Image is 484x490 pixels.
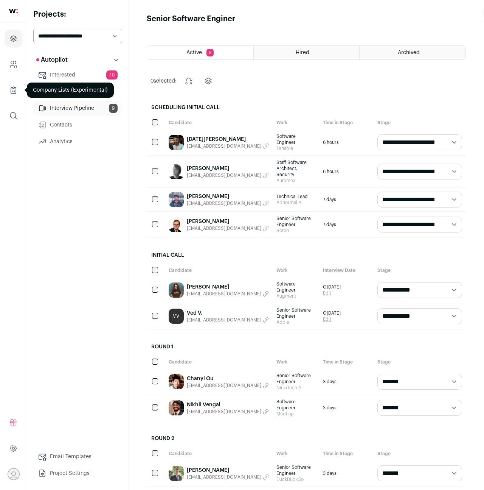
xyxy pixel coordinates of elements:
a: [DATE][PERSON_NAME] [187,136,269,143]
span: 0 [150,78,154,84]
a: Contacts [33,117,122,133]
h2: Projects: [33,9,122,20]
h1: Senior Software Enginer [147,14,235,24]
span: Augment [276,293,315,299]
div: Candidate [165,116,273,130]
div: 3 days [319,395,374,421]
span: Archived [398,50,420,55]
button: [EMAIL_ADDRESS][DOMAIN_NAME] [187,143,269,149]
div: Stage [374,355,466,369]
a: [PERSON_NAME] [187,283,269,291]
span: Soteri [276,228,315,234]
span: [EMAIL_ADDRESS][DOMAIN_NAME] [187,474,261,480]
span: Mudflap [276,411,315,417]
img: 4b63cb9e7b9490e3410bb25aca69de1c817725183230f8aa26bcbc5bc6e9df17 [169,466,184,481]
span: [EMAIL_ADDRESS][DOMAIN_NAME] [187,317,261,323]
span: [EMAIL_ADDRESS][DOMAIN_NAME] [187,143,261,149]
a: Interested10 [33,67,122,83]
div: Stage [374,447,466,460]
a: Edit [323,316,341,322]
a: Projects [5,30,22,48]
button: Change stage [180,72,198,90]
button: Autopilot [33,52,122,67]
button: [EMAIL_ADDRESS][DOMAIN_NAME] [187,291,269,297]
span: 10 [106,70,118,80]
span: Tenable [276,145,315,151]
div: Work [273,447,319,460]
img: wellfound-shorthand-0d5821cbd27db2630d0214b213865d53afaa358527fdda9d0ea32b1df1b89c2c.svg [9,9,18,13]
div: Work [273,264,319,277]
span: Automox [276,178,315,184]
button: [EMAIL_ADDRESS][DOMAIN_NAME] [187,409,269,415]
span: O[DATE] [323,284,341,290]
span: selected: [150,77,177,85]
span: 9 [109,104,118,113]
div: Candidate [165,264,273,277]
a: Project Settings [33,466,122,481]
button: [EMAIL_ADDRESS][DOMAIN_NAME] [187,225,269,231]
span: Senior Software Engineer [276,215,315,228]
span: O[DATE] [323,310,341,316]
span: Software Engineer [276,281,315,293]
span: Abnormal AI [276,200,315,206]
span: [EMAIL_ADDRESS][DOMAIN_NAME] [187,200,261,206]
span: Apple [276,319,315,325]
div: Time in Stage [319,355,374,369]
div: Candidate [165,355,273,369]
div: Work [273,355,319,369]
img: f234526c1225d4f0e3fbc8711886b1047ed6a7449971770e647ebc2d1e7979b5 [169,135,184,150]
a: [PERSON_NAME] [187,218,269,225]
a: [PERSON_NAME] [187,193,269,200]
div: Stage [374,116,466,130]
span: [EMAIL_ADDRESS][DOMAIN_NAME] [187,409,261,415]
h2: Scheduling Initial Call [147,99,466,116]
a: Analytics [33,134,122,149]
button: [EMAIL_ADDRESS][DOMAIN_NAME] [187,200,269,206]
a: Email Templates [33,449,122,464]
span: Software Engineer [276,399,315,411]
img: 3b4570001cf5f8636d10339494bd87725322e02c3ff76beb0ca194d602b274d0 [169,400,184,415]
span: Software Engineer [276,133,315,145]
div: 7 days [319,212,374,237]
span: Active [186,50,202,55]
div: Interview Date [319,264,374,277]
button: Open dropdown [8,468,20,480]
span: NinjaTech AI [276,385,315,391]
span: Hired [296,50,309,55]
div: 7 days [319,188,374,211]
button: [EMAIL_ADDRESS][DOMAIN_NAME] [187,317,269,323]
a: Nikhil Vengal [187,401,269,409]
h2: Round 1 [147,339,466,355]
img: 5aac70fe46ebc709e94c53165929ac0c5e6cff6298a80ac24b651ac97b2c8dad.jpg [169,282,184,298]
a: [PERSON_NAME] [187,165,269,172]
img: d7a7845d6d993e683ee7d2bc9ddabcaa618680b9aafb1f4fd84f53859f5ef0b4.jpg [169,217,184,232]
span: 9 [206,49,214,56]
div: Time in Stage [319,447,374,460]
div: Stage [374,264,466,277]
a: Company and ATS Settings [5,55,22,73]
span: Technical Lead [276,194,315,200]
span: [EMAIL_ADDRESS][DOMAIN_NAME] [187,382,261,389]
a: Interview Pipeline9 [33,101,122,116]
a: Ved V. [187,309,269,317]
span: Senior Software Engineer [276,373,315,385]
a: [PERSON_NAME] [187,467,269,474]
p: Autopilot [36,55,68,64]
span: [EMAIL_ADDRESS][DOMAIN_NAME] [187,291,261,297]
div: Candidate [165,447,273,460]
a: VV [169,309,184,324]
div: 3 days [319,460,374,486]
button: [EMAIL_ADDRESS][DOMAIN_NAME] [187,382,269,389]
span: Senior Software Engineer [276,464,315,476]
a: Hired [254,46,360,59]
div: 6 hours [319,156,374,187]
h2: Round 2 [147,430,466,447]
a: Archived [360,46,465,59]
a: Edit [323,290,341,296]
span: Senior Software Engineer [276,307,315,319]
span: [EMAIL_ADDRESS][DOMAIN_NAME] [187,172,261,178]
img: c96de9ef09da8a41f154e02f285efe00ffe7755feb1f621add2dd813edf1d051.jpg [169,164,184,179]
span: [EMAIL_ADDRESS][DOMAIN_NAME] [187,225,261,231]
div: Time in Stage [319,116,374,130]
